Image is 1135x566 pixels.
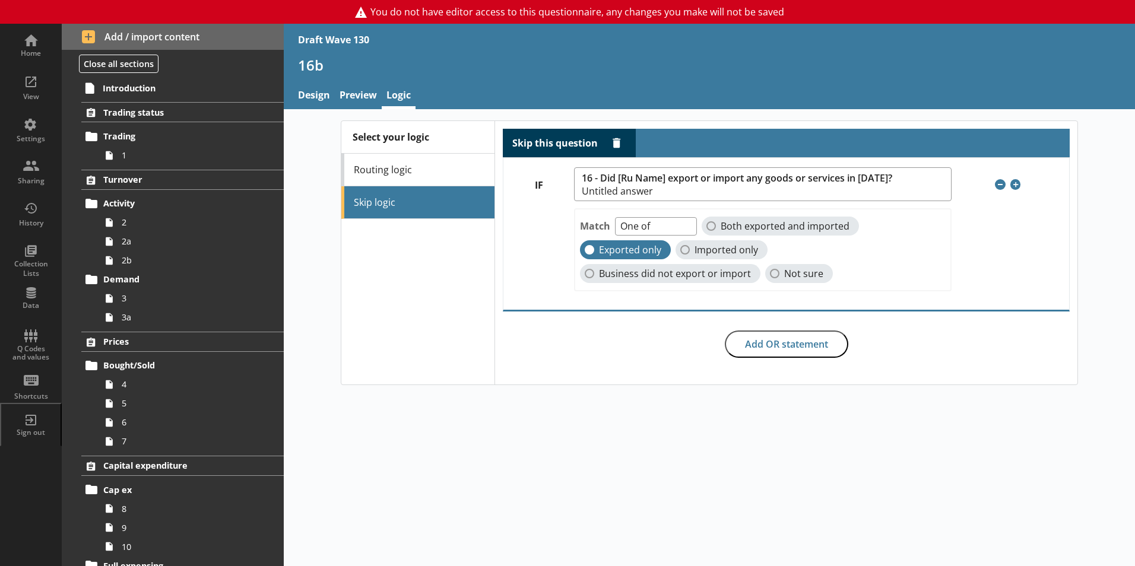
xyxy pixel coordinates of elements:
button: Close all sections [79,55,158,73]
label: Skip this question [512,137,598,150]
button: Delete routing rule [607,133,626,152]
li: TurnoverActivity22a2bDemand33a [62,170,284,327]
div: Sharing [10,176,52,186]
div: Draft Wave 130 [298,33,369,46]
label: Match [580,220,610,233]
a: Turnover [81,170,284,190]
button: 16 - Did [Ru Name] export or import any goods or services in [DATE]?Untitled answer [574,167,951,201]
a: 1 [100,146,284,165]
a: Logic [382,84,416,109]
span: 9 [122,522,253,533]
li: Cap ex8910 [87,480,284,556]
a: Trading status [81,102,284,122]
a: Design [293,84,335,109]
a: Preview [335,84,382,109]
div: Data [10,301,52,310]
a: 7 [100,432,284,451]
a: 3a [100,308,284,327]
span: Turnover [103,174,249,185]
span: 5 [122,398,253,409]
span: 16 - Did [Ru Name] export or import any goods or services in [DATE]? [582,173,892,184]
span: Activity [103,198,249,209]
span: Capital expenditure [103,460,249,471]
span: Prices [103,336,249,347]
a: 2a [100,232,284,251]
a: 6 [100,413,284,432]
li: PricesBought/Sold4567 [62,332,284,451]
a: Introduction [81,78,284,97]
li: Trading statusTrading1 [62,102,284,164]
span: Trading status [103,107,249,118]
span: Exported only [599,244,661,256]
a: Cap ex [81,480,284,499]
a: 8 [100,499,284,518]
a: 3 [100,289,284,308]
span: 2 [122,217,253,228]
span: 3a [122,311,253,323]
div: Collection Lists [10,259,52,278]
span: Imported only [695,244,758,256]
a: Bought/Sold [81,356,284,375]
span: Introduction [103,82,249,94]
span: Demand [103,274,249,285]
a: 10 [100,537,284,556]
div: Select your logic [341,121,494,154]
a: Prices [81,332,284,352]
button: Add OR statement [725,330,848,358]
a: 2b [100,251,284,270]
li: Activity22a2b [87,194,284,270]
li: Demand33a [87,270,284,327]
a: Activity [81,194,284,213]
div: History [10,218,52,228]
div: Sign out [10,428,52,437]
button: Add / import content [62,24,284,50]
label: IF [503,179,574,192]
span: Not sure [784,268,823,280]
a: 4 [100,375,284,394]
span: 10 [122,541,253,552]
span: Business did not export or import [599,268,751,280]
span: Untitled answer [582,186,892,196]
span: Both exported and imported [721,220,849,233]
span: 6 [122,416,253,428]
span: 7 [122,435,253,447]
span: Trading [103,131,249,142]
span: Cap ex [103,484,249,495]
div: Q Codes and values [10,345,52,362]
span: 1 [122,150,253,161]
span: 8 [122,503,253,514]
li: Bought/Sold4567 [87,356,284,451]
span: 2a [122,236,253,247]
a: 9 [100,518,284,537]
span: Add / import content [82,30,264,43]
span: 3 [122,292,253,304]
a: 5 [100,394,284,413]
span: 2b [122,255,253,266]
a: Trading [81,127,284,146]
span: 4 [122,379,253,390]
div: View [10,92,52,101]
a: Capital expenditure [81,456,284,476]
h1: 16b [298,56,1121,74]
a: Demand [81,270,284,289]
a: Routing logic [341,154,494,186]
li: Trading1 [87,127,284,165]
span: Bought/Sold [103,360,249,371]
a: 2 [100,213,284,232]
div: Settings [10,134,52,144]
div: Shortcuts [10,392,52,401]
div: Home [10,49,52,58]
